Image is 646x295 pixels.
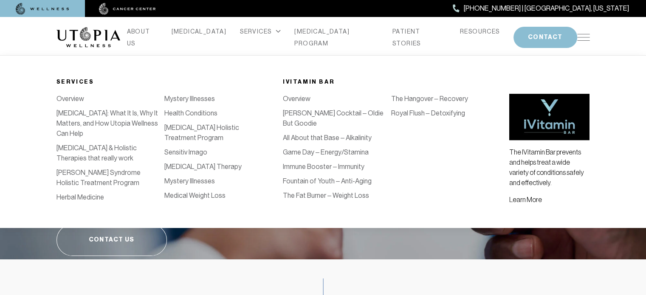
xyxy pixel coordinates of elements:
a: Overview [56,95,84,103]
a: [MEDICAL_DATA]: What It Is, Why It Matters, and How Utopia Wellness Can Help [56,109,158,138]
a: IV Vitamin Therapy [273,95,328,103]
a: Fountain of Youth – Anti-Aging [283,177,372,185]
div: SERVICES [240,25,281,37]
a: [MEDICAL_DATA] & Holistic Therapies that really work [56,144,137,162]
a: RESOURCES [460,25,500,37]
img: wellness [16,3,69,15]
a: Overview [283,95,310,103]
a: Contact Us [56,224,167,256]
a: Bio-Identical Hormones [273,152,343,160]
a: Immune Booster – Immunity [283,163,364,171]
a: [MEDICAL_DATA] [172,25,227,37]
a: [MEDICAL_DATA] Therapy [164,163,242,171]
a: Detoxification [273,109,315,117]
a: PATIENT STORIES [392,25,446,49]
a: Game Day – Energy/Stamina [283,148,369,156]
div: iVitamin Bar [283,77,499,87]
img: icon-hamburger [577,34,590,41]
button: CONTACT [513,27,577,48]
img: cancer center [99,3,156,15]
a: Mystery Illnesses [164,95,215,103]
a: The Hangover – Recovery [391,95,468,103]
a: Royal Flush – Detoxifying [391,109,465,117]
a: Health Conditions [164,109,217,117]
a: [MEDICAL_DATA] [273,124,324,132]
a: Sensitiv Imago [164,148,207,156]
a: Medical Weight Loss [164,191,226,199]
p: The IVitamin Bar prevents and helps treat a wide variety of conditions safely and effectively. [509,147,590,188]
a: Mystery Illnesses [164,177,215,185]
a: [MEDICAL_DATA] Holistic Treatment Program [164,124,239,142]
a: [MEDICAL_DATA] [273,138,324,146]
a: Learn More [509,196,542,203]
a: The Fat Burner – Weight Loss [283,191,369,199]
a: All About that Base – Alkalinity [283,134,372,142]
img: logo [56,27,120,48]
a: ABOUT US [127,25,158,49]
img: vitamin bar [509,94,590,140]
a: [MEDICAL_DATA] PROGRAM [294,25,379,49]
a: [PERSON_NAME] Cocktail – Oldie But Goodie [283,109,384,127]
a: Herbal Medicine [56,193,104,201]
a: [PHONE_NUMBER] | [GEOGRAPHIC_DATA], [US_STATE] [453,3,629,14]
div: Services [56,77,273,87]
a: [PERSON_NAME] Syndrome Holistic Treatment Program [56,169,141,187]
span: [PHONE_NUMBER] | [GEOGRAPHIC_DATA], [US_STATE] [464,3,629,14]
